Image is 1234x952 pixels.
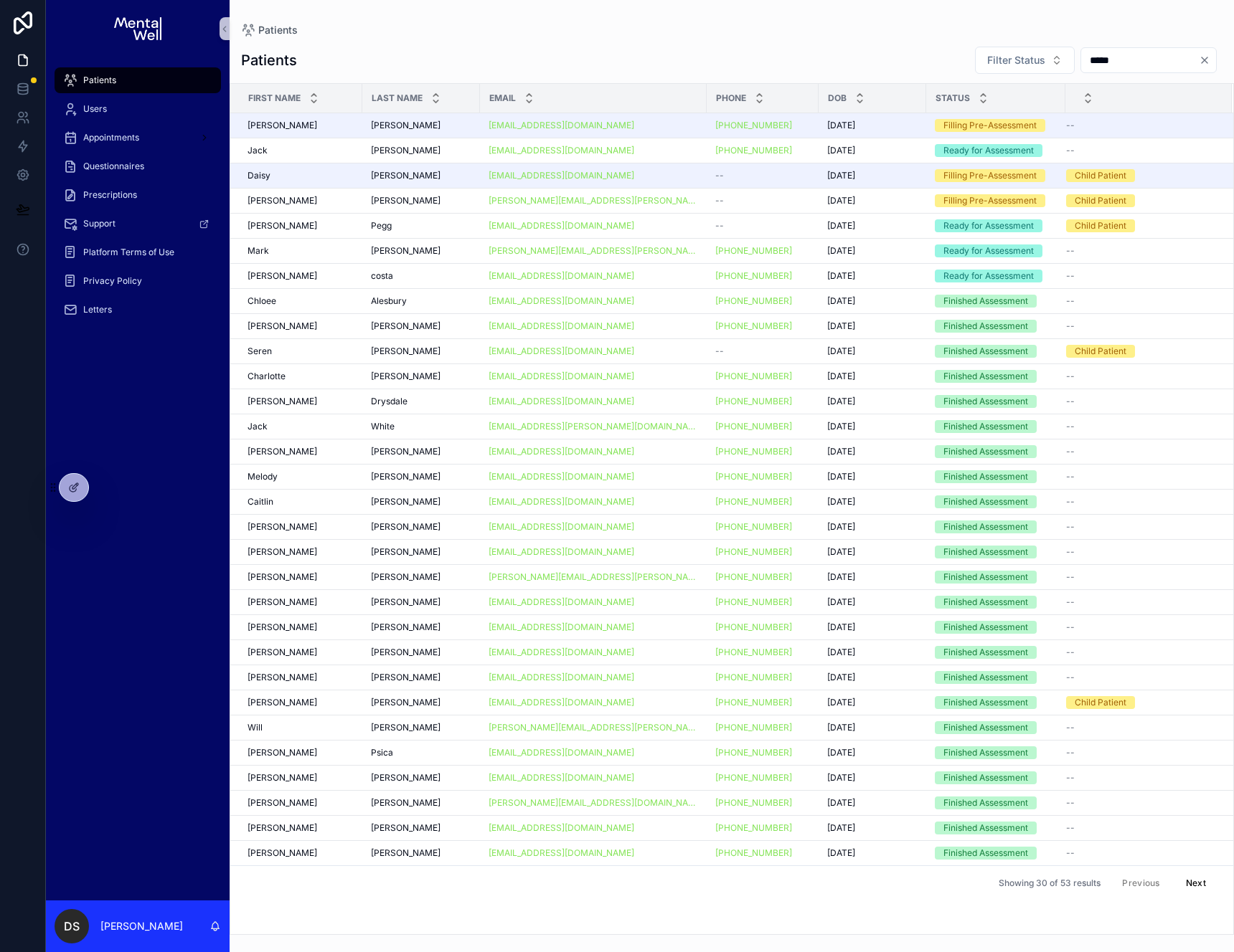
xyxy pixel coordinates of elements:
span: [PERSON_NAME] [371,245,441,257]
a: -- [1066,270,1215,282]
a: [PERSON_NAME][EMAIL_ADDRESS][PERSON_NAME][DOMAIN_NAME] [489,571,698,583]
a: [PHONE_NUMBER] [715,371,810,382]
a: [EMAIL_ADDRESS][DOMAIN_NAME] [489,546,634,558]
a: Filling Pre-Assessment [935,169,1057,182]
span: [PERSON_NAME] [248,120,317,131]
a: [EMAIL_ADDRESS][DOMAIN_NAME] [489,346,698,357]
span: -- [715,170,724,181]
a: [PHONE_NUMBER] [715,496,810,508]
div: Child Patient [1075,345,1126,358]
a: [PHONE_NUMBER] [715,396,810,407]
a: [EMAIL_ADDRESS][DOMAIN_NAME] [489,371,698,382]
span: [DATE] [827,496,855,508]
a: [PHONE_NUMBER] [715,546,792,558]
span: -- [1066,546,1075,558]
a: [PERSON_NAME] [248,446,354,457]
span: [DATE] [827,421,855,432]
a: [PERSON_NAME] [371,496,471,508]
span: Filter Status [987,53,1045,67]
span: [PERSON_NAME] [248,320,317,332]
div: Finished Assessment [943,295,1028,308]
span: [PERSON_NAME] [248,521,317,533]
a: [PHONE_NUMBER] [715,295,792,307]
span: -- [1066,270,1075,282]
a: [EMAIL_ADDRESS][PERSON_NAME][DOMAIN_NAME] [489,421,698,432]
a: [PHONE_NUMBER] [715,521,792,533]
a: [PERSON_NAME] [371,195,471,206]
a: -- [715,346,810,357]
a: -- [1066,396,1215,407]
a: [EMAIL_ADDRESS][DOMAIN_NAME] [489,396,698,407]
a: -- [1066,521,1215,533]
span: [DATE] [827,270,855,282]
div: Finished Assessment [943,470,1028,483]
div: Finished Assessment [943,420,1028,433]
span: [PERSON_NAME] [248,396,317,407]
a: Platform Terms of Use [55,239,221,265]
a: [PHONE_NUMBER] [715,471,810,482]
a: [EMAIL_ADDRESS][DOMAIN_NAME] [489,596,698,608]
a: Finished Assessment [935,495,1057,508]
span: -- [1066,446,1075,457]
a: [EMAIL_ADDRESS][DOMAIN_NAME] [489,471,634,482]
a: -- [715,220,810,232]
a: [DATE] [827,546,918,558]
a: -- [1066,471,1215,482]
span: [PERSON_NAME] [371,320,441,332]
a: Drysdale [371,396,471,407]
a: [DATE] [827,170,918,181]
a: [PHONE_NUMBER] [715,320,810,332]
a: [EMAIL_ADDRESS][DOMAIN_NAME] [489,446,634,457]
a: [DATE] [827,421,918,432]
span: [PERSON_NAME] [371,446,441,457]
a: Melody [248,471,354,482]
a: [EMAIL_ADDRESS][DOMAIN_NAME] [489,521,698,533]
a: Child Patient [1066,194,1215,207]
a: [PERSON_NAME] [371,596,471,608]
a: [PHONE_NUMBER] [715,446,810,457]
span: Users [83,103,107,115]
span: -- [1066,145,1075,156]
a: Chloee [248,295,354,307]
a: [PERSON_NAME][EMAIL_ADDRESS][PERSON_NAME][DOMAIN_NAME] [489,195,698,206]
a: Finished Assessment [935,345,1057,358]
a: Finished Assessment [935,571,1057,584]
span: [DATE] [827,521,855,533]
span: Alesbury [371,295,407,307]
a: Prescriptions [55,182,221,208]
span: [DATE] [827,295,855,307]
div: Finished Assessment [943,571,1028,584]
a: Child Patient [1066,169,1215,182]
a: [PERSON_NAME] [371,320,471,332]
a: [EMAIL_ADDRESS][DOMAIN_NAME] [489,270,634,282]
span: [PERSON_NAME] [248,270,317,282]
span: Privacy Policy [83,275,142,287]
span: [PERSON_NAME] [371,471,441,482]
button: Select Button [975,47,1075,74]
span: Jack [248,421,268,432]
span: [PERSON_NAME] [371,145,441,156]
span: [DATE] [827,471,855,482]
a: [DATE] [827,496,918,508]
a: -- [715,195,810,206]
div: Child Patient [1075,169,1126,182]
span: [PERSON_NAME] [371,596,441,608]
a: Seren [248,346,354,357]
span: Charlotte [248,371,286,382]
a: [PERSON_NAME] [371,245,471,257]
a: Finished Assessment [935,295,1057,308]
img: App logo [114,17,161,40]
span: [PERSON_NAME] [371,496,441,508]
a: -- [1066,145,1215,156]
a: Child Patient [1066,345,1215,358]
span: Chloee [248,295,276,307]
a: [PERSON_NAME] [371,346,471,357]
span: [DATE] [827,195,855,206]
a: [EMAIL_ADDRESS][DOMAIN_NAME] [489,320,698,332]
span: Appointments [83,132,139,143]
div: Finished Assessment [943,596,1028,609]
a: [PERSON_NAME] [248,320,354,332]
a: Patients [55,67,221,93]
a: -- [1066,120,1215,131]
